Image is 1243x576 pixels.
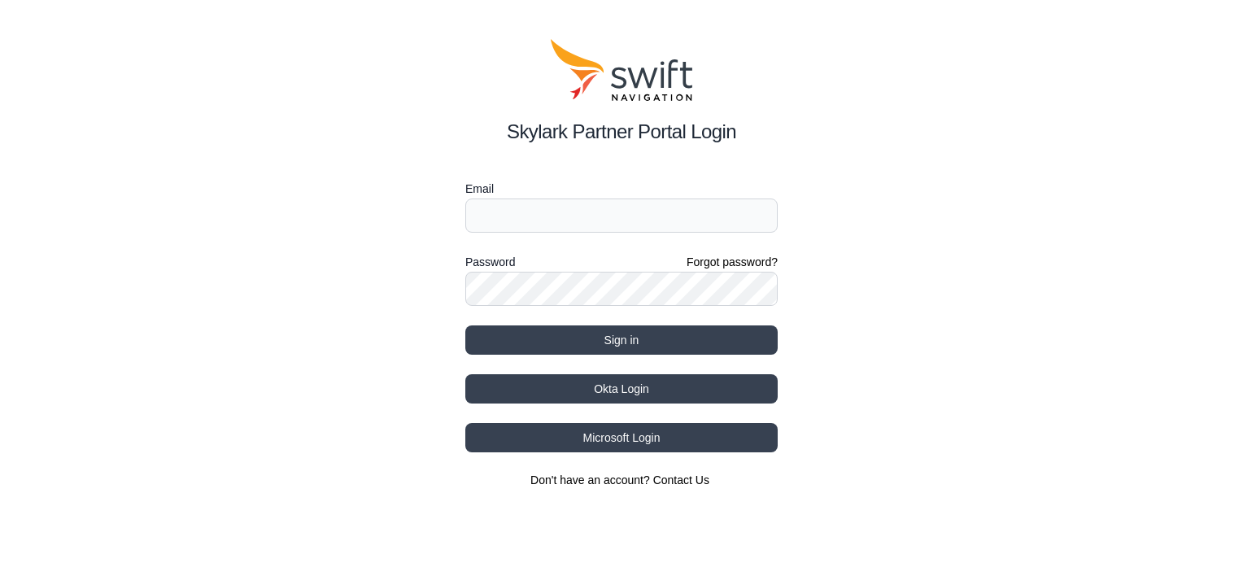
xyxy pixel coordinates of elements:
[465,374,778,404] button: Okta Login
[465,117,778,146] h2: Skylark Partner Portal Login
[653,473,709,487] a: Contact Us
[465,472,778,488] section: Don't have an account?
[465,325,778,355] button: Sign in
[465,252,515,272] label: Password
[465,179,778,199] label: Email
[465,423,778,452] button: Microsoft Login
[687,254,778,270] a: Forgot password?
